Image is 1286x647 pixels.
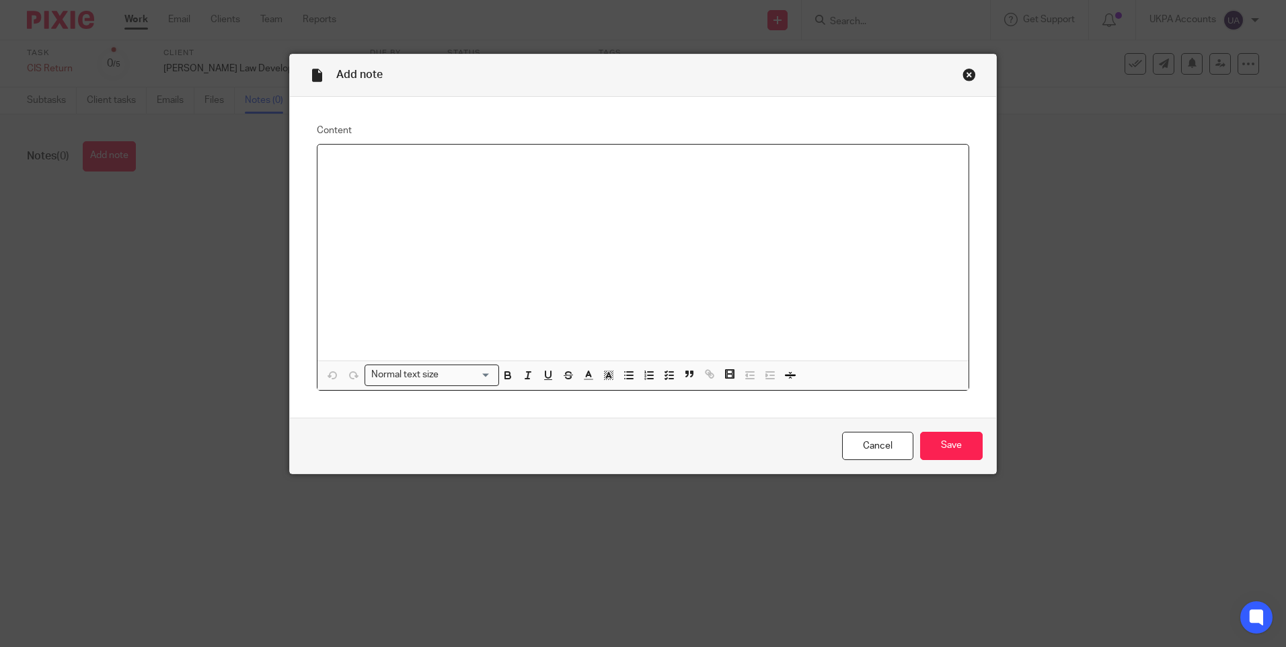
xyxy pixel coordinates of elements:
[920,432,983,461] input: Save
[842,432,913,461] a: Cancel
[962,68,976,81] div: Close this dialog window
[443,368,491,382] input: Search for option
[368,368,441,382] span: Normal text size
[317,124,969,137] label: Content
[365,365,499,385] div: Search for option
[336,69,383,80] span: Add note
